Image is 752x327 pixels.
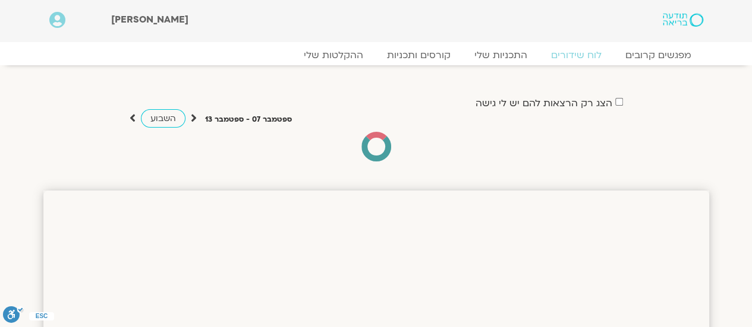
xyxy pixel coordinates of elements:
[476,98,612,109] label: הצג רק הרצאות להם יש לי גישה
[205,113,292,126] p: ספטמבר 07 - ספטמבר 13
[375,49,462,61] a: קורסים ותכניות
[141,109,185,128] a: השבוע
[49,49,703,61] nav: Menu
[150,113,176,124] span: השבוע
[462,49,539,61] a: התכניות שלי
[539,49,613,61] a: לוח שידורים
[613,49,703,61] a: מפגשים קרובים
[292,49,375,61] a: ההקלטות שלי
[111,13,188,26] span: [PERSON_NAME]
